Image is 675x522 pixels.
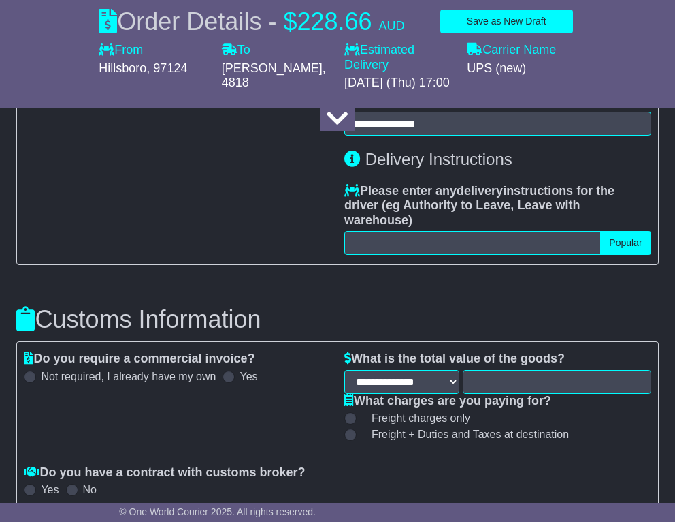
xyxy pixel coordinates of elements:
[41,483,59,496] label: Yes
[222,43,250,58] label: To
[146,61,187,75] span: , 97124
[240,370,257,383] label: Yes
[467,61,576,76] div: UPS (new)
[83,483,97,496] label: No
[119,506,316,517] span: © One World Courier 2025. All rights reserved.
[355,412,470,425] label: Freight charges only
[344,198,580,227] span: eg Authority to Leave, Leave with warehouse
[457,184,503,198] span: delivery
[222,61,323,75] span: [PERSON_NAME]
[41,370,216,383] label: Not required, I already have my own
[600,231,651,255] button: Popular
[440,10,573,33] button: Save as New Draft
[344,76,453,91] div: [DATE] (Thu) 17:00
[99,61,146,75] span: Hillsboro
[24,352,254,367] label: Do you require a commercial invoice?
[344,352,565,367] label: What is the total value of the goods?
[467,43,556,58] label: Carrier Name
[24,465,305,480] label: Do you have a contract with customs broker?
[379,19,405,33] span: AUD
[99,43,143,58] label: From
[16,306,658,333] h3: Customs Information
[365,150,512,168] span: Delivery Instructions
[222,61,326,90] span: , 4818
[283,7,297,35] span: $
[344,184,651,228] label: Please enter any instructions for the driver ( )
[372,428,569,441] span: Freight + Duties and Taxes at destination
[344,394,551,409] label: What charges are you paying for?
[297,7,372,35] span: 228.66
[344,43,453,72] label: Estimated Delivery
[99,7,404,36] div: Order Details -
